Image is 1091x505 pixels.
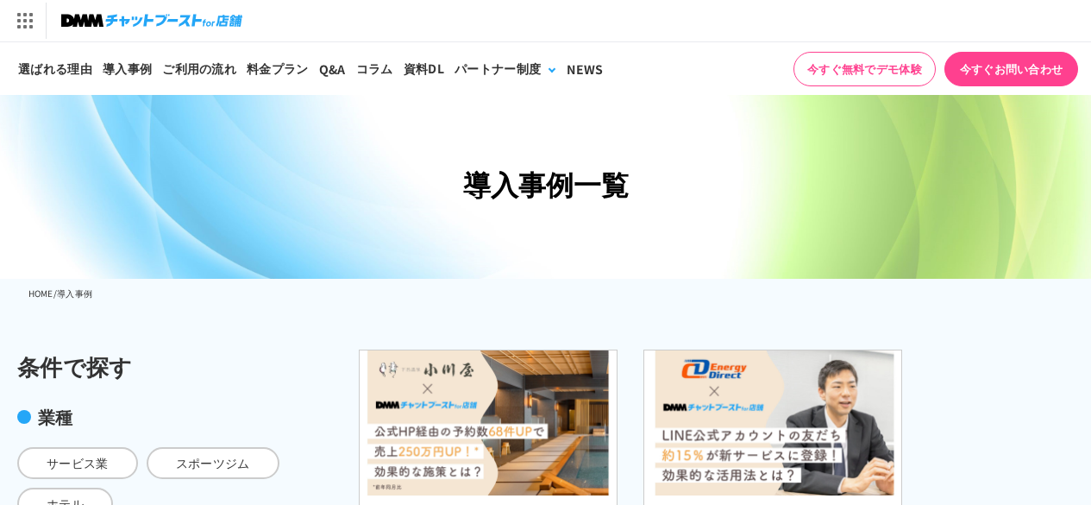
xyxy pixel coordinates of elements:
div: 条件で探す [17,350,293,383]
img: チャットブーストfor店舗 [61,9,242,33]
a: 料金プラン [241,42,314,95]
a: HOME [28,287,53,300]
div: パートナー制度 [455,60,541,78]
h1: 導入事例一覧 [28,163,1063,205]
span: スポーツジム [147,447,279,479]
a: NEWS [561,42,608,95]
span: サービス業 [17,447,138,479]
a: 選ばれる理由 [13,42,97,95]
a: ご利用の流れ [157,42,241,95]
a: 今すぐ無料でデモ体験 [793,52,936,86]
a: コラム [351,42,398,95]
a: 資料DL [398,42,449,95]
a: 導入事例 [97,42,157,95]
img: サービス [3,3,46,39]
li: / [53,283,57,304]
a: 今すぐお問い合わせ [944,52,1078,86]
a: Q&A [314,42,351,95]
div: 業種 [17,404,293,430]
li: 導入事例 [57,283,92,304]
